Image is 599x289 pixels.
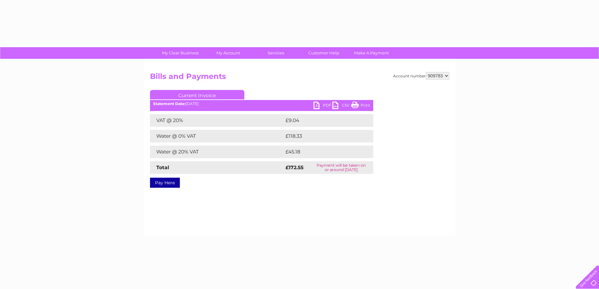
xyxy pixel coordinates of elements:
[313,102,332,111] a: PDF
[346,47,397,59] a: Make A Payment
[150,130,284,142] td: Water @ 0% VAT
[309,161,373,174] td: Payment will be taken on or around [DATE]
[284,114,359,127] td: £9.04
[150,114,284,127] td: VAT @ 20%
[250,47,302,59] a: Services
[351,102,370,111] a: Print
[153,101,186,106] b: Statement Date:
[332,102,351,111] a: CSV
[150,146,284,158] td: Water @ 20% VAT
[156,164,169,170] strong: Total
[202,47,254,59] a: My Account
[284,130,361,142] td: £118.33
[150,178,180,188] a: Pay Here
[393,72,449,80] div: Account number
[150,90,244,99] a: Current Invoice
[298,47,350,59] a: Customer Help
[286,164,303,170] strong: £172.55
[154,47,206,59] a: My Clear Business
[284,146,360,158] td: £45.18
[150,72,449,84] h2: Bills and Payments
[150,102,373,106] div: [DATE]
